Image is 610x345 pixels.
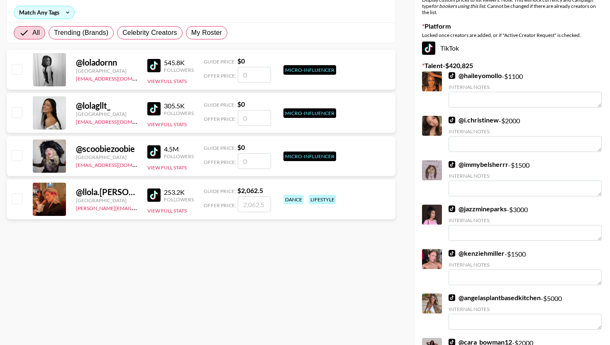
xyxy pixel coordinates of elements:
[449,294,602,330] div: - $ 5000
[76,203,238,211] a: [PERSON_NAME][EMAIL_ADDRESS][PERSON_NAME][DOMAIN_NAME]
[204,159,236,165] span: Offer Price:
[147,145,161,159] img: TikTok
[449,71,502,80] a: @haileyomollo
[164,153,194,159] div: Followers
[449,205,602,241] div: - $ 3000
[204,188,236,194] span: Guide Price:
[449,116,602,152] div: - $ 2000
[164,145,194,153] div: 4.5M
[449,160,508,169] a: @immybelsherrr
[422,61,603,70] label: Talent - $ 420,825
[164,110,194,116] div: Followers
[449,249,505,257] a: @kenziehmiller
[191,28,222,38] span: My Roster
[449,72,455,79] img: TikTok
[76,100,137,111] div: @ lolagllt_
[32,28,40,38] span: All
[204,116,236,122] span: Offer Price:
[147,59,161,72] img: TikTok
[283,152,336,161] div: Micro-Influencer
[309,195,336,204] div: lifestyle
[76,154,137,160] div: [GEOGRAPHIC_DATA]
[147,188,161,202] img: TikTok
[449,205,507,213] a: @jazzmineparks
[237,57,245,65] strong: $ 0
[147,164,187,171] button: View Full Stats
[238,67,271,83] input: 0
[449,217,602,223] div: Internal Notes:
[238,153,271,169] input: 0
[283,195,304,204] div: dance
[76,160,159,168] a: [EMAIL_ADDRESS][DOMAIN_NAME]
[283,65,336,75] div: Micro-Influencer
[449,294,455,301] img: TikTok
[164,196,194,203] div: Followers
[449,294,541,302] a: @angelasplantbasedkitchen
[449,116,499,124] a: @i.christinew
[76,144,137,154] div: @ scoobiezoobie
[147,78,187,84] button: View Full Stats
[449,161,455,168] img: TikTok
[204,73,236,79] span: Offer Price:
[76,187,137,197] div: @ llola.[PERSON_NAME]
[204,102,236,108] span: Guide Price:
[449,128,602,135] div: Internal Notes:
[238,196,271,212] input: 2,062.5
[204,202,236,208] span: Offer Price:
[432,3,485,9] em: for bookers using this list
[204,145,236,151] span: Guide Price:
[237,186,263,194] strong: $ 2,062.5
[14,6,74,19] div: Match Any Tags
[76,68,137,74] div: [GEOGRAPHIC_DATA]
[122,28,177,38] span: Celebrity Creators
[76,74,159,82] a: [EMAIL_ADDRESS][DOMAIN_NAME]
[422,42,603,55] div: TikTok
[449,117,455,123] img: TikTok
[449,173,602,179] div: Internal Notes:
[164,102,194,110] div: 305.5K
[147,102,161,115] img: TikTok
[422,32,603,38] div: Locked once creators are added, or if "Active Creator Request" is checked.
[237,100,245,108] strong: $ 0
[164,188,194,196] div: 253.2K
[147,121,187,127] button: View Full Stats
[76,117,159,125] a: [EMAIL_ADDRESS][DOMAIN_NAME]
[164,67,194,73] div: Followers
[76,111,137,117] div: [GEOGRAPHIC_DATA]
[164,59,194,67] div: 545.8K
[238,110,271,126] input: 0
[283,108,336,118] div: Micro-Influencer
[449,84,602,90] div: Internal Notes:
[449,306,602,312] div: Internal Notes:
[449,206,455,212] img: TikTok
[449,250,455,257] img: TikTok
[422,42,435,55] img: TikTok
[147,208,187,214] button: View Full Stats
[449,262,602,268] div: Internal Notes:
[76,57,137,68] div: @ loladornn
[237,143,245,151] strong: $ 0
[422,22,603,30] label: Platform
[204,59,236,65] span: Guide Price:
[449,249,602,285] div: - $ 1500
[449,160,602,196] div: - $ 1500
[449,71,602,108] div: - $ 1100
[54,28,108,38] span: Trending (Brands)
[76,197,137,203] div: [GEOGRAPHIC_DATA]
